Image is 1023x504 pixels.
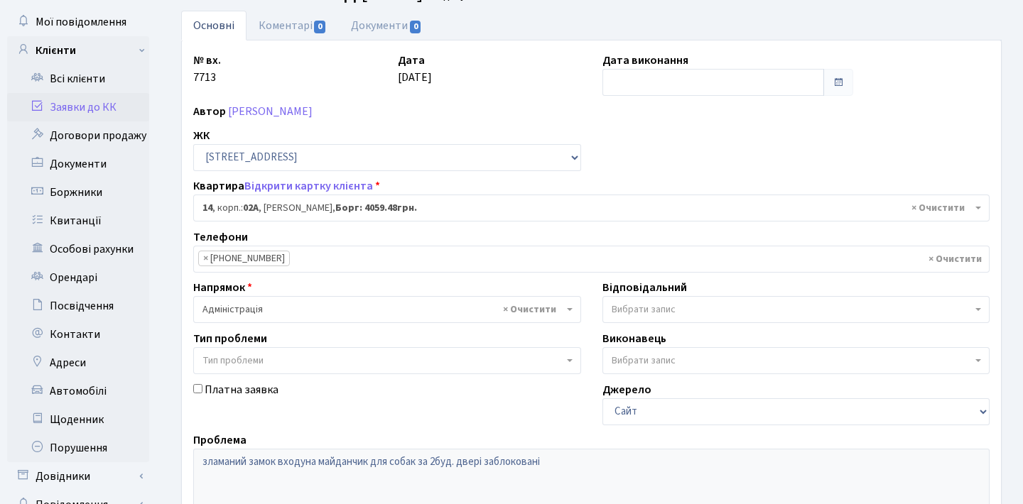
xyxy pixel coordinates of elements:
label: Телефони [193,229,248,246]
a: Боржники [7,178,149,207]
a: Квитанції [7,207,149,235]
b: Борг: 4059.48грн. [335,201,417,215]
a: Клієнти [7,36,149,65]
a: Всі клієнти [7,65,149,93]
a: Щоденник [7,405,149,434]
span: Мої повідомлення [36,14,126,30]
span: Видалити всі елементи [911,201,965,215]
a: Відкрити картку клієнта [244,178,373,194]
span: Адміністрація [193,296,581,323]
span: Адміністрація [202,302,563,317]
a: Документи [7,150,149,178]
span: 0 [410,21,421,33]
a: Мої повідомлення [7,8,149,36]
label: Відповідальний [602,279,687,296]
label: Платна заявка [205,381,278,398]
a: Порушення [7,434,149,462]
a: Посвідчення [7,292,149,320]
li: +380979213508 [198,251,290,266]
span: <b>14</b>, корп.: <b>02А</b>, Конончук Олеся Володимирівна, <b>Борг: 4059.48грн.</b> [193,195,990,221]
a: Автомобілі [7,377,149,405]
span: Видалити всі елементи [503,302,556,317]
b: 02А [243,201,259,215]
label: Виконавець [602,330,666,347]
label: Джерело [602,381,651,398]
a: Контакти [7,320,149,349]
label: ЖК [193,127,210,144]
span: Видалити всі елементи [929,252,982,266]
label: Дата [398,52,425,69]
label: Проблема [193,432,247,449]
label: Тип проблеми [193,330,267,347]
span: <b>14</b>, корп.: <b>02А</b>, Конончук Олеся Володимирівна, <b>Борг: 4059.48грн.</b> [202,201,972,215]
a: Адреси [7,349,149,377]
label: Автор [193,103,226,120]
label: № вх. [193,52,221,69]
a: Коментарі [247,11,339,40]
div: 7713 [183,52,387,96]
label: Дата виконання [602,52,688,69]
span: Вибрати запис [612,302,676,317]
a: Довідники [7,462,149,491]
a: Договори продажу [7,121,149,150]
span: Тип проблеми [202,354,264,368]
a: [PERSON_NAME] [228,104,313,119]
a: Основні [181,11,247,40]
span: 0 [314,21,325,33]
label: Квартира [193,177,380,195]
span: Вибрати запис [612,354,676,368]
div: [DATE] [387,52,592,96]
a: Орендарі [7,263,149,292]
a: Особові рахунки [7,235,149,263]
b: 14 [202,201,212,215]
a: Заявки до КК [7,93,149,121]
label: Напрямок [193,279,252,296]
a: Документи [339,11,434,40]
span: × [203,251,208,265]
